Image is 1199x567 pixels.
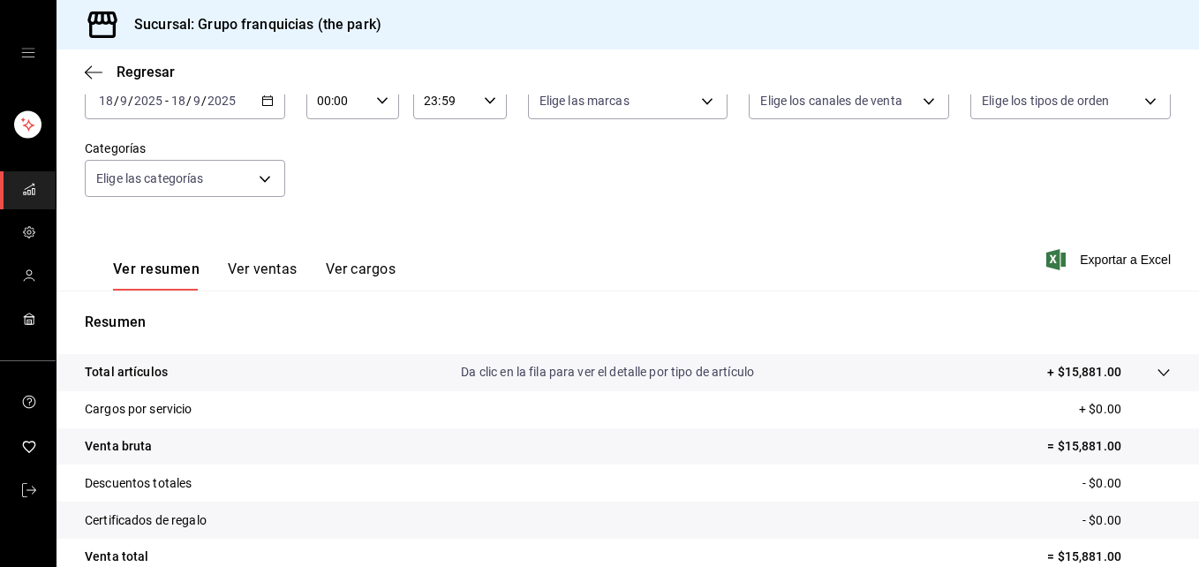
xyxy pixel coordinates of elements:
[192,94,201,108] input: --
[982,92,1109,110] span: Elige los tipos de orden
[128,94,133,108] span: /
[461,363,754,382] p: Da clic en la fila para ver el detalle por tipo de artículo
[119,94,128,108] input: --
[98,94,114,108] input: --
[760,92,901,110] span: Elige los canales de venta
[186,94,192,108] span: /
[133,94,163,108] input: ----
[165,94,169,108] span: -
[85,511,207,530] p: Certificados de regalo
[85,474,192,493] p: Descuentos totales
[21,46,35,60] button: open drawer
[120,14,381,35] h3: Sucursal: Grupo franquicias (the park)
[1047,548,1171,566] p: = $15,881.00
[85,142,285,155] label: Categorías
[85,64,175,80] button: Regresar
[113,261,200,291] button: Ver resumen
[85,548,148,566] p: Venta total
[1047,437,1171,456] p: = $15,881.00
[539,92,630,110] span: Elige las marcas
[1082,511,1171,530] p: - $0.00
[201,94,207,108] span: /
[85,312,1171,333] p: Resumen
[117,64,175,80] span: Regresar
[85,437,152,456] p: Venta bruta
[85,400,192,419] p: Cargos por servicio
[113,261,396,291] div: navigation tabs
[96,170,204,187] span: Elige las categorías
[1082,474,1171,493] p: - $0.00
[1079,400,1171,419] p: + $0.00
[1047,363,1121,382] p: + $15,881.00
[170,94,186,108] input: --
[326,261,396,291] button: Ver cargos
[85,363,168,382] p: Total artículos
[207,94,237,108] input: ----
[114,94,119,108] span: /
[1050,249,1171,270] button: Exportar a Excel
[228,261,298,291] button: Ver ventas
